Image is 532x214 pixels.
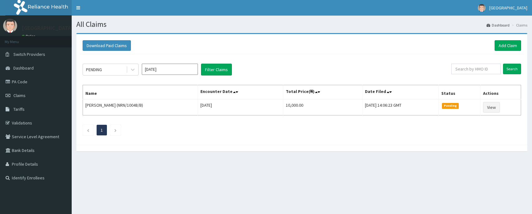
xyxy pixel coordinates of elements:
th: Name [83,85,198,100]
input: Search by HMO ID [451,64,501,74]
div: PENDING [86,66,102,73]
td: [DATE] [198,99,283,115]
th: Date Filed [362,85,439,100]
a: Dashboard [486,22,510,28]
td: 10,000.00 [283,99,362,115]
span: Pending [442,103,459,109]
span: [GEOGRAPHIC_DATA] [489,5,527,11]
a: Page 1 is your current page [101,127,103,133]
a: Online [22,34,37,38]
a: View [483,102,500,113]
button: Filter Claims [201,64,232,75]
span: Dashboard [13,65,34,71]
th: Status [439,85,480,100]
th: Encounter Date [198,85,283,100]
button: Download Paid Claims [83,40,131,51]
img: User Image [3,19,17,33]
td: [DATE] 14:06:23 GMT [362,99,439,115]
li: Claims [510,22,527,28]
p: [GEOGRAPHIC_DATA] [22,25,73,31]
span: Tariffs [13,106,25,112]
a: Previous page [87,127,89,133]
span: Claims [13,93,26,98]
td: [PERSON_NAME] (NRN/10048/B) [83,99,198,115]
th: Actions [481,85,521,100]
span: Switch Providers [13,51,45,57]
input: Search [503,64,521,74]
a: Next page [114,127,117,133]
img: User Image [478,4,486,12]
h1: All Claims [76,20,527,28]
input: Select Month and Year [142,64,198,75]
a: Add Claim [495,40,521,51]
th: Total Price(₦) [283,85,362,100]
